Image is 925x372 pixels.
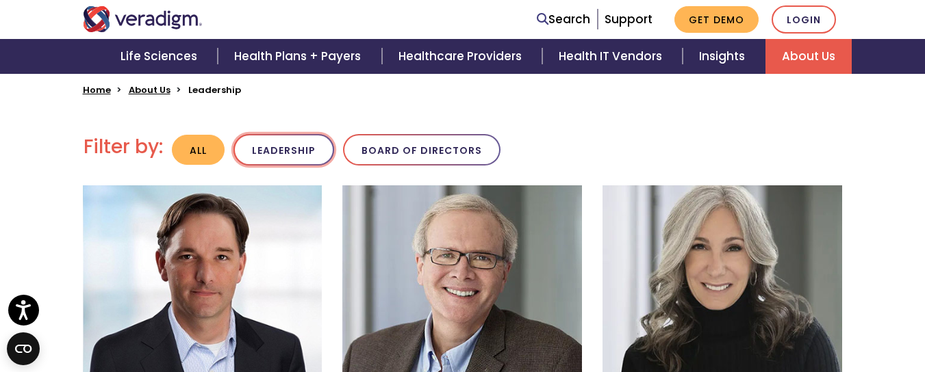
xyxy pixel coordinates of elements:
a: Support [605,11,652,27]
a: Search [537,10,590,29]
img: Veradigm logo [83,6,203,32]
a: Health Plans + Payers [218,39,381,74]
a: Healthcare Providers [382,39,542,74]
a: Life Sciences [104,39,218,74]
a: Get Demo [674,6,759,33]
a: Login [772,5,836,34]
h2: Filter by: [84,135,163,159]
button: All [172,135,225,165]
button: Board of Directors [343,134,500,166]
a: Insights [683,39,765,74]
a: About Us [129,83,170,96]
a: Health IT Vendors [542,39,683,74]
a: Home [83,83,111,96]
button: Open CMP widget [7,332,40,365]
a: About Us [765,39,852,74]
button: Leadership [233,134,334,166]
